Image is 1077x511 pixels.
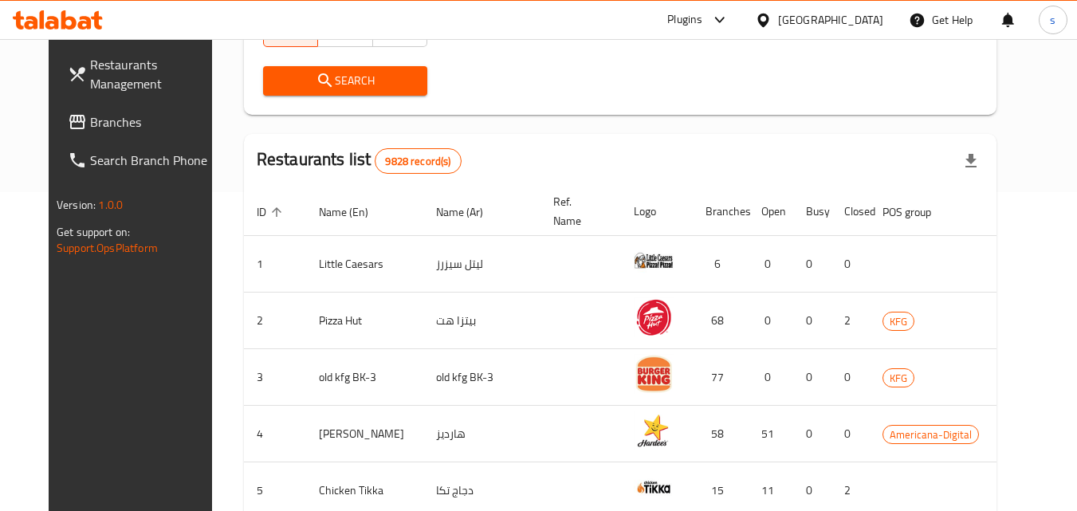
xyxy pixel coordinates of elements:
a: Restaurants Management [55,45,229,103]
th: Open [749,187,793,236]
img: old kfg BK-3 [634,354,674,394]
span: 9828 record(s) [375,154,460,169]
h2: Restaurants list [257,147,462,174]
th: Logo [621,187,693,236]
a: Branches [55,103,229,141]
td: old kfg BK-3 [306,349,423,406]
th: Busy [793,187,831,236]
td: 77 [693,349,749,406]
span: POS group [882,202,952,222]
span: Search [276,71,415,91]
td: ليتل سيزرز [423,236,540,293]
td: 68 [693,293,749,349]
td: [PERSON_NAME] [306,406,423,462]
span: Get support on: [57,222,130,242]
span: Americana-Digital [883,426,978,444]
span: KFG [883,312,914,331]
span: Yes [324,20,366,43]
td: old kfg BK-3 [423,349,540,406]
button: Search [263,66,427,96]
span: Name (Ar) [436,202,504,222]
td: 0 [831,406,870,462]
span: No [379,20,421,43]
td: 0 [749,236,793,293]
td: Pizza Hut [306,293,423,349]
th: Branches [693,187,749,236]
td: 58 [693,406,749,462]
td: 0 [831,349,870,406]
img: Chicken Tikka [634,467,674,507]
span: Restaurants Management [90,55,216,93]
td: 51 [749,406,793,462]
img: Pizza Hut [634,297,674,337]
td: 2 [244,293,306,349]
td: 1 [244,236,306,293]
td: 6 [693,236,749,293]
td: 0 [793,293,831,349]
div: Export file [952,142,990,180]
div: Total records count [375,148,461,174]
td: 2 [831,293,870,349]
div: Plugins [667,10,702,29]
td: 0 [831,236,870,293]
td: 3 [244,349,306,406]
a: Search Branch Phone [55,141,229,179]
span: All [270,20,312,43]
img: Little Caesars [634,241,674,281]
span: Ref. Name [553,192,602,230]
span: Branches [90,112,216,132]
span: Search Branch Phone [90,151,216,170]
a: Support.OpsPlatform [57,238,158,258]
td: هارديز [423,406,540,462]
span: Version: [57,195,96,215]
td: Little Caesars [306,236,423,293]
span: KFG [883,369,914,387]
td: 0 [749,293,793,349]
td: 0 [793,349,831,406]
span: ID [257,202,287,222]
td: 0 [749,349,793,406]
div: [GEOGRAPHIC_DATA] [778,11,883,29]
span: 1.0.0 [98,195,123,215]
img: Hardee's [634,411,674,450]
td: 0 [793,406,831,462]
td: بيتزا هت [423,293,540,349]
td: 0 [793,236,831,293]
span: Name (En) [319,202,389,222]
th: Closed [831,187,870,236]
span: s [1050,11,1055,29]
td: 4 [244,406,306,462]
